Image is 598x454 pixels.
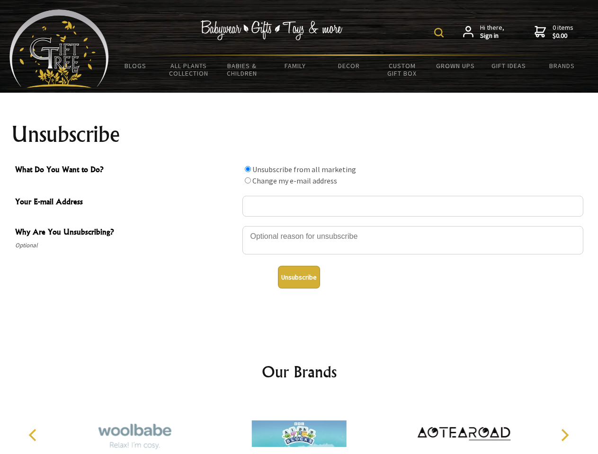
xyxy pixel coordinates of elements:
[162,56,216,83] a: All Plants Collection
[252,165,356,174] label: Unsubscribe from all marketing
[434,28,444,37] img: product search
[252,176,337,185] label: Change my e-mail address
[245,166,251,172] input: What Do You Want to Do?
[269,56,322,76] a: Family
[19,360,580,383] h2: Our Brands
[375,56,429,83] a: Custom Gift Box
[553,23,573,40] span: 0 items
[428,56,482,76] a: Grown Ups
[554,425,575,445] button: Next
[242,196,583,217] input: Your E-mail Address
[536,56,589,76] a: Brands
[24,425,45,445] button: Previous
[15,164,238,177] span: What Do You Want to Do?
[242,226,583,254] textarea: Why Are You Unsubscribing?
[15,196,238,210] span: Your E-mail Address
[553,32,573,40] strong: $0.00
[322,56,375,76] a: Decor
[109,56,162,76] a: BLOGS
[11,123,587,146] h1: Unsubscribe
[15,226,238,240] span: Why Are You Unsubscribing?
[480,32,504,40] strong: Sign in
[15,240,238,251] span: Optional
[278,266,320,288] button: Unsubscribe
[9,9,109,88] img: Babyware - Gifts - Toys and more...
[480,24,504,40] span: Hi there,
[463,24,504,40] a: Hi there,Sign in
[201,20,343,40] img: Babywear - Gifts - Toys & more
[482,56,536,76] a: Gift Ideas
[535,24,573,40] a: 0 items$0.00
[245,177,251,183] input: What Do You Want to Do?
[215,56,269,83] a: Babies & Children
